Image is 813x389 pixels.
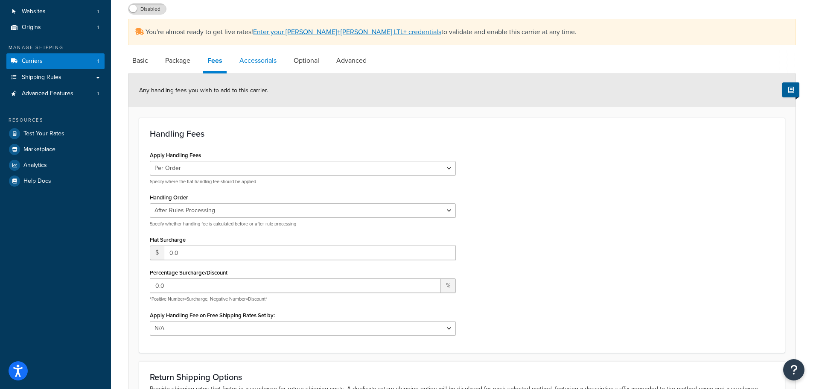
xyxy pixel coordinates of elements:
[22,24,41,31] span: Origins
[235,50,281,71] a: Accessorials
[782,82,799,97] button: Show Help Docs
[97,90,99,97] span: 1
[6,53,105,69] li: Carriers
[23,162,47,169] span: Analytics
[6,126,105,141] a: Test Your Rates
[6,20,105,35] a: Origins1
[139,86,268,95] span: Any handling fees you wish to add to this carrier.
[128,50,152,71] a: Basic
[253,27,441,37] a: Enter your [PERSON_NAME]+[PERSON_NAME] LTL+ credentials
[150,178,456,185] p: Specify where the flat handling fee should be applied
[6,173,105,189] a: Help Docs
[22,58,43,65] span: Carriers
[6,86,105,102] a: Advanced Features1
[23,146,55,153] span: Marketplace
[150,237,186,243] label: Flat Surcharge
[22,90,73,97] span: Advanced Features
[150,269,227,276] label: Percentage Surcharge/Discount
[783,359,804,380] button: Open Resource Center
[22,8,46,15] span: Websites
[150,221,456,227] p: Specify whether handling fee is calculated before or after rule processing
[289,50,323,71] a: Optional
[150,246,164,260] span: $
[6,117,105,124] div: Resources
[6,86,105,102] li: Advanced Features
[6,44,105,51] div: Manage Shipping
[6,4,105,20] li: Websites
[6,53,105,69] a: Carriers1
[97,58,99,65] span: 1
[23,178,51,185] span: Help Docs
[150,372,774,382] h3: Return Shipping Options
[146,27,577,37] span: You're almost ready to get live rates! to validate and enable this carrier at any time.
[97,24,99,31] span: 1
[22,74,61,81] span: Shipping Rules
[203,50,227,73] a: Fees
[150,312,275,319] label: Apply Handling Fee on Free Shipping Rates Set by:
[128,4,166,14] label: Disabled
[6,70,105,85] a: Shipping Rules
[6,142,105,157] a: Marketplace
[150,129,774,138] h3: Handling Fees
[97,8,99,15] span: 1
[150,296,456,302] p: *Positive Number=Surcharge, Negative Number=Discount*
[150,152,201,158] label: Apply Handling Fees
[150,194,188,201] label: Handling Order
[441,278,456,293] span: %
[6,158,105,173] a: Analytics
[23,130,64,137] span: Test Your Rates
[332,50,371,71] a: Advanced
[161,50,195,71] a: Package
[6,20,105,35] li: Origins
[6,4,105,20] a: Websites1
